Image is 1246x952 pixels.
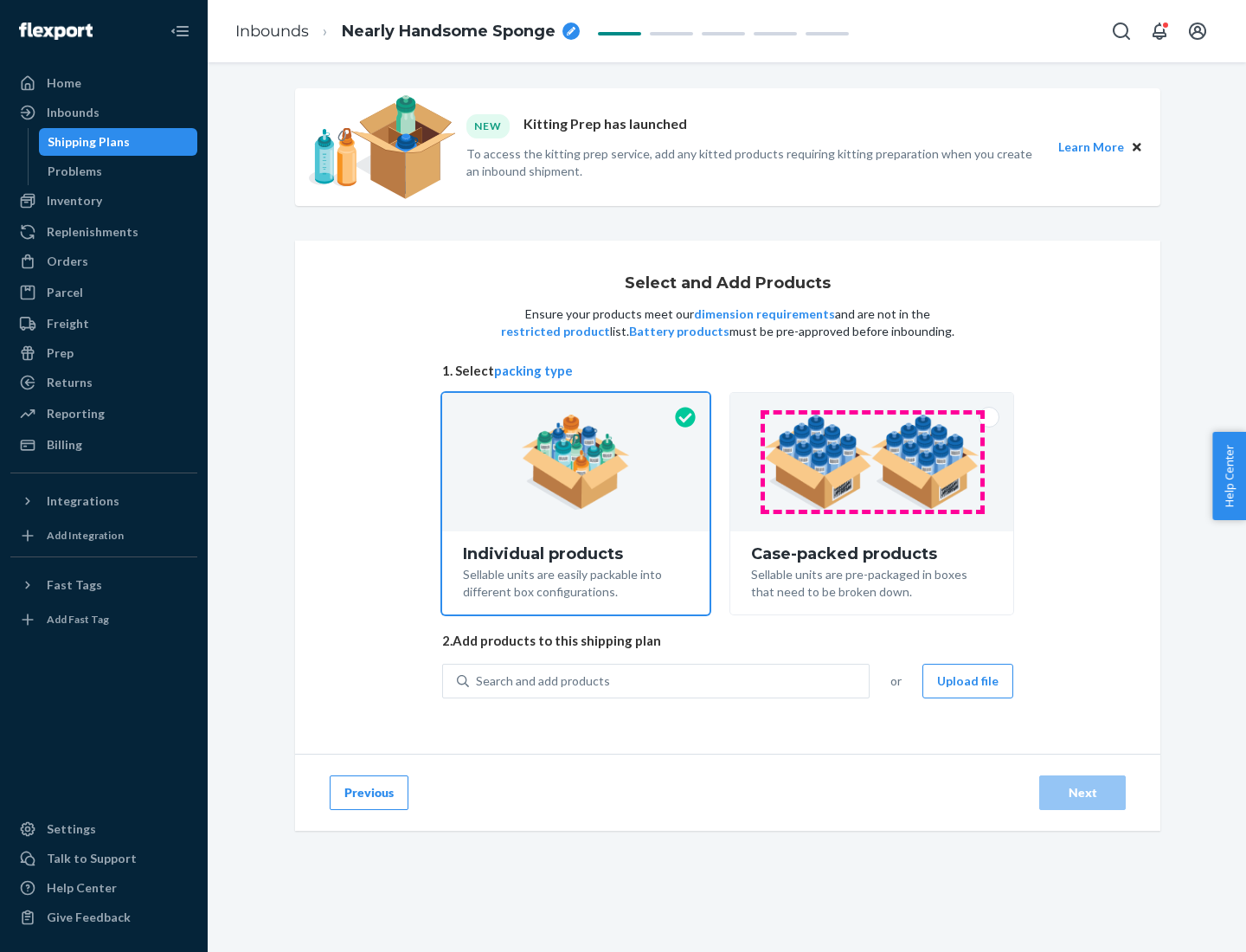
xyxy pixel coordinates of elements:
div: Search and add products [476,672,610,690]
a: Add Fast Tag [10,606,197,634]
div: Prep [47,344,74,362]
div: Add Fast Tag [47,612,109,627]
button: Integrations [10,487,197,515]
div: Inventory [47,192,102,209]
div: Inbounds [47,104,100,121]
a: Problems [39,158,198,185]
div: Add Integration [47,528,124,543]
div: Billing [47,436,82,453]
div: Fast Tags [47,576,102,594]
img: case-pack.59cecea509d18c883b923b81aeac6d0b.png [764,415,979,510]
div: Integrations [47,492,119,510]
button: Fast Tags [10,571,197,599]
button: Close [1127,138,1146,157]
a: Home [10,69,197,97]
div: Problems [48,163,102,180]
p: To access the kitting prep service, add any kitted products requiring kitting preparation when yo... [466,145,1043,180]
a: Inbounds [235,22,309,41]
span: or [890,672,902,690]
a: Replenishments [10,218,197,246]
button: Help Center [1212,432,1246,520]
div: Replenishments [47,223,138,241]
a: Add Integration [10,522,197,550]
button: Open account menu [1180,14,1215,48]
div: Returns [47,374,93,391]
div: Individual products [463,545,689,563]
div: Settings [47,820,96,838]
p: Kitting Prep has launched [523,114,687,138]
button: Close Navigation [163,14,197,48]
div: Sellable units are easily packable into different box configurations. [463,563,689,601]
div: Case-packed products [751,545,992,563]
button: Next [1039,775,1126,810]
div: Help Center [47,879,117,897]
img: Flexport logo [19,23,93,40]
a: Billing [10,431,197,459]
a: Inbounds [10,99,197,126]
button: Open notifications [1142,14,1177,48]
button: Battery products [629,323,729,340]
div: Freight [47,315,89,332]
a: Settings [10,815,197,843]
div: Give Feedback [47,909,131,926]
h1: Select and Add Products [625,275,831,293]
div: Home [47,74,81,92]
div: Shipping Plans [48,133,130,151]
a: Inventory [10,187,197,215]
a: Parcel [10,279,197,306]
div: Next [1054,784,1111,801]
button: dimension requirements [694,306,835,323]
button: Give Feedback [10,904,197,931]
div: Parcel [47,284,83,301]
div: NEW [466,114,510,138]
div: Sellable units are pre-packaged in boxes that need to be broken down. [751,563,992,601]
a: Freight [10,310,197,338]
ol: breadcrumbs [222,6,594,57]
a: Reporting [10,400,197,428]
button: Previous [330,775,408,810]
button: packing type [494,362,573,380]
a: Talk to Support [10,845,197,872]
a: Help Center [10,874,197,902]
a: Returns [10,369,197,396]
span: 2. Add products to this shipping plan [442,632,1013,650]
button: Learn More [1058,138,1124,157]
p: Ensure your products meet our and are not in the list. must be pre-approved before inbounding. [499,306,956,340]
div: Reporting [47,405,105,422]
img: individual-pack.facf35554cb0f1810c75b2bd6df2d64e.png [522,415,630,510]
a: Shipping Plans [39,128,198,156]
button: Upload file [922,664,1013,698]
button: Open Search Box [1104,14,1139,48]
span: 1. Select [442,362,1013,380]
div: Orders [47,253,88,270]
a: Prep [10,339,197,367]
div: Talk to Support [47,850,137,867]
span: Nearly Handsome Sponge [342,21,556,43]
a: Orders [10,248,197,275]
button: restricted product [501,323,610,340]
